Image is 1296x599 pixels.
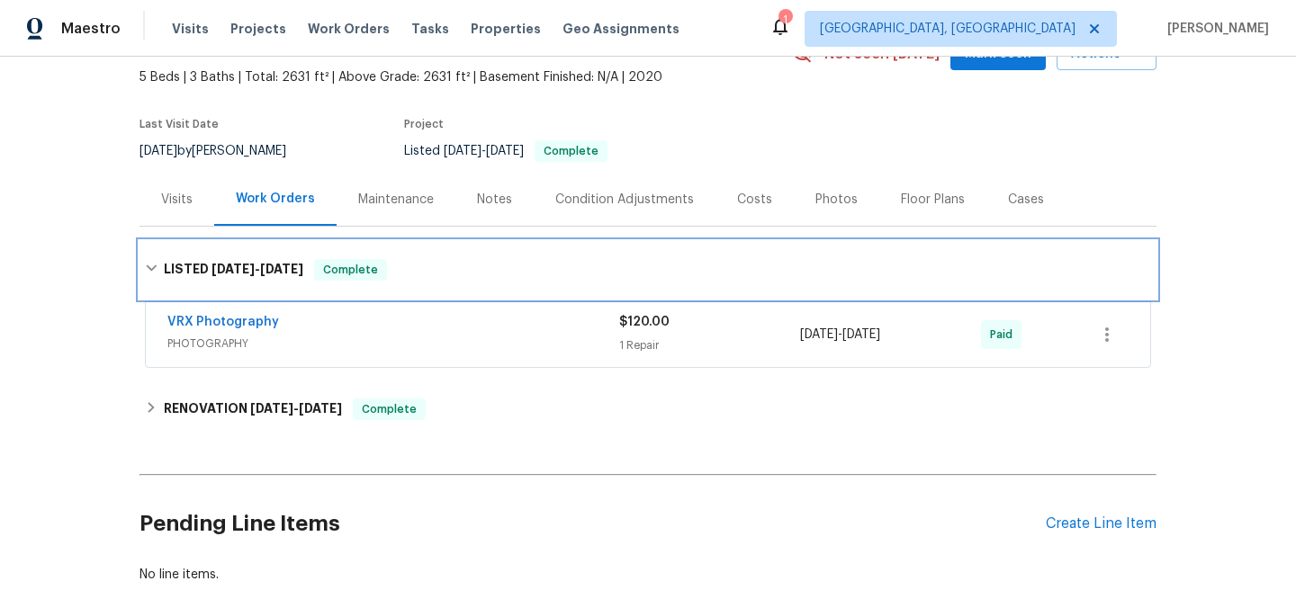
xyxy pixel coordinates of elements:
[1008,191,1044,209] div: Cases
[444,145,524,157] span: -
[404,145,607,157] span: Listed
[167,335,619,353] span: PHOTOGRAPHY
[800,328,838,341] span: [DATE]
[308,20,390,38] span: Work Orders
[800,326,880,344] span: -
[411,22,449,35] span: Tasks
[139,68,792,86] span: 5 Beds | 3 Baths | Total: 2631 ft² | Above Grade: 2631 ft² | Basement Finished: N/A | 2020
[778,11,791,29] div: 1
[471,20,541,38] span: Properties
[139,140,308,162] div: by [PERSON_NAME]
[161,191,193,209] div: Visits
[358,191,434,209] div: Maintenance
[211,263,303,275] span: -
[901,191,965,209] div: Floor Plans
[61,20,121,38] span: Maestro
[619,316,670,328] span: $120.00
[486,145,524,157] span: [DATE]
[250,402,342,415] span: -
[444,145,481,157] span: [DATE]
[164,259,303,281] h6: LISTED
[555,191,694,209] div: Condition Adjustments
[139,482,1046,566] h2: Pending Line Items
[1160,20,1269,38] span: [PERSON_NAME]
[815,191,858,209] div: Photos
[990,326,1020,344] span: Paid
[139,388,1156,431] div: RENOVATION [DATE]-[DATE]Complete
[316,261,385,279] span: Complete
[355,400,424,418] span: Complete
[260,263,303,275] span: [DATE]
[562,20,679,38] span: Geo Assignments
[477,191,512,209] div: Notes
[820,20,1075,38] span: [GEOGRAPHIC_DATA], [GEOGRAPHIC_DATA]
[404,119,444,130] span: Project
[536,146,606,156] span: Complete
[250,402,293,415] span: [DATE]
[236,190,315,208] div: Work Orders
[737,191,772,209] div: Costs
[167,316,279,328] a: VRX Photography
[139,566,1156,584] div: No line items.
[230,20,286,38] span: Projects
[139,241,1156,299] div: LISTED [DATE]-[DATE]Complete
[172,20,209,38] span: Visits
[164,398,342,420] h6: RENOVATION
[299,402,342,415] span: [DATE]
[211,263,255,275] span: [DATE]
[619,336,800,354] div: 1 Repair
[842,328,880,341] span: [DATE]
[139,145,177,157] span: [DATE]
[139,119,219,130] span: Last Visit Date
[1046,515,1156,532] div: Create Line Item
